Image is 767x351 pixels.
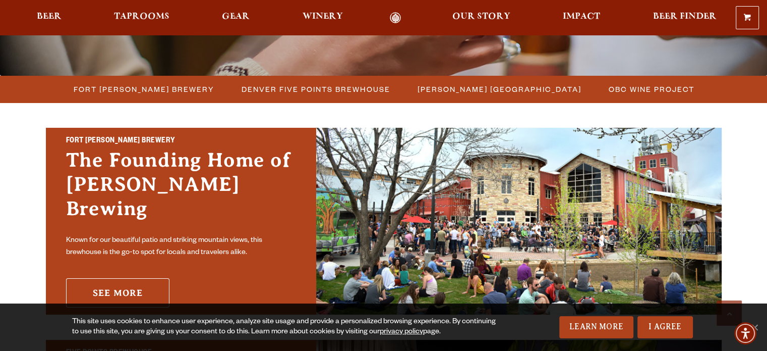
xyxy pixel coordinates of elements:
span: Our Story [452,13,510,21]
a: privacy policy [380,328,423,336]
span: OBC Wine Project [609,82,694,96]
span: Taprooms [114,13,169,21]
a: I Agree [637,316,693,338]
span: Beer Finder [653,13,716,21]
span: Beer [37,13,62,21]
h3: The Founding Home of [PERSON_NAME] Brewing [66,148,296,231]
a: Scroll to top [717,300,742,326]
a: OBC Wine Project [603,82,699,96]
a: Learn More [559,316,633,338]
a: Gear [215,12,256,24]
div: Accessibility Menu [734,322,756,344]
img: Fort Collins Brewery & Taproom' [316,128,722,315]
a: Fort [PERSON_NAME] Brewery [68,82,219,96]
span: [PERSON_NAME] [GEOGRAPHIC_DATA] [418,82,581,96]
span: Denver Five Points Brewhouse [242,82,390,96]
span: Fort [PERSON_NAME] Brewery [74,82,214,96]
a: See More [66,278,169,308]
a: Impact [556,12,607,24]
span: Gear [222,13,250,21]
div: This site uses cookies to enhance user experience, analyze site usage and provide a personalized ... [72,317,502,337]
p: Known for our beautiful patio and striking mountain views, this brewhouse is the go-to spot for l... [66,235,296,259]
a: Winery [296,12,349,24]
a: Taprooms [107,12,176,24]
a: Denver Five Points Brewhouse [235,82,395,96]
a: Odell Home [377,12,415,24]
h2: Fort [PERSON_NAME] Brewery [66,135,296,148]
a: Our Story [446,12,517,24]
span: Winery [303,13,343,21]
a: [PERSON_NAME] [GEOGRAPHIC_DATA] [411,82,586,96]
span: Impact [563,13,600,21]
a: Beer Finder [646,12,723,24]
a: Beer [30,12,68,24]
